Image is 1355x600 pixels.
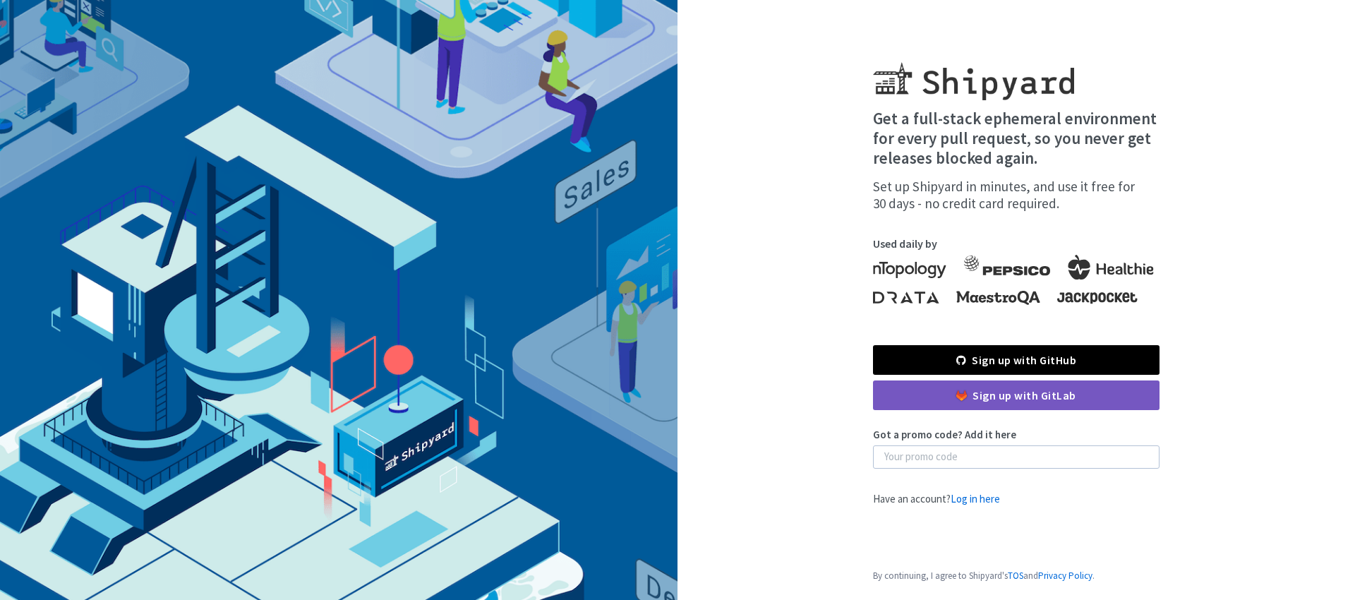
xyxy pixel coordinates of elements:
img: logo-jackpocket.svg [1057,283,1138,311]
label: Got a promo code? Add it here [873,427,1016,443]
img: logo-pepsico.svg [963,255,1050,283]
img: Shipyard logo [873,45,1074,100]
img: logo-maestroqa.svg [956,283,1040,311]
img: logo-drata.svg [873,283,939,311]
span: Used daily by [873,235,1160,252]
img: logo-healthie.svg [1068,255,1154,283]
a: Privacy Policy [1038,570,1092,582]
input: Your promo code [873,445,1160,468]
a: Sign up with GitLab [873,380,1160,410]
div: Set up Shipyard in minutes, and use it free for 30 days - no credit card required. [873,179,1160,212]
h4: Get a full-stack ephemeral environment for every pull request, so you never get releases blocked ... [873,109,1160,167]
a: Log in here [951,492,1000,505]
div: Have an account? [873,491,1160,508]
span: By continuing, I agree to Shipyard's and . [873,569,1160,583]
img: gitlab-color.svg [956,390,967,401]
img: logo-ntopology.svg [873,255,946,283]
a: TOS [1008,570,1023,582]
a: Sign up with GitHub [873,345,1160,375]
